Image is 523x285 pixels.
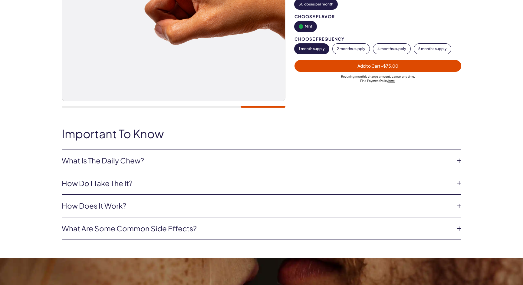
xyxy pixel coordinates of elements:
[360,79,380,82] span: Find Payment
[294,74,461,83] div: Recurring monthly charge amount , cancel any time. Policy .
[294,44,329,54] button: 1 month supply
[62,127,461,140] h2: Important To Know
[62,201,452,211] a: How Does it Work?
[62,156,452,166] a: What Is The Daily Chew?
[357,63,398,69] span: Add to Cart
[62,223,452,234] a: What are some common side effects?
[381,63,398,69] span: - $75.00
[294,21,317,32] button: Mint
[373,44,410,54] button: 4 months supply
[294,37,461,41] div: Choose Frequency
[62,178,452,189] a: How do i take the it?
[294,14,461,19] div: Choose Flavor
[388,79,395,82] a: here
[333,44,370,54] button: 2 months supply
[294,60,461,72] button: Add to Cart -$75.00
[414,44,451,54] button: 6 months supply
